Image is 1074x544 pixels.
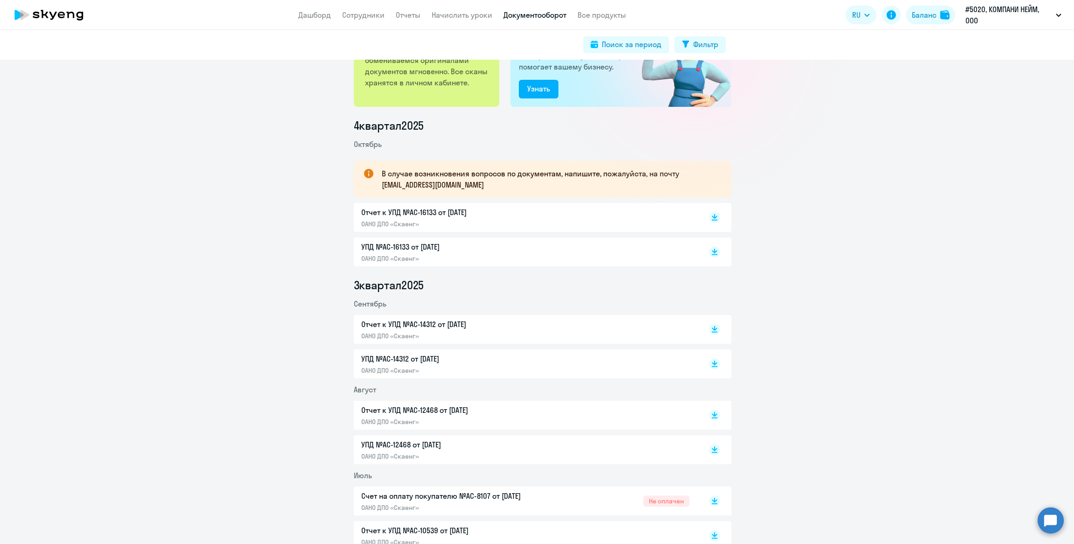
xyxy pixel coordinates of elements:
[361,525,557,536] p: Отчет к УПД №AC-10539 от [DATE]
[361,503,557,512] p: ОАНО ДПО «Скаенг»
[846,6,876,24] button: RU
[602,39,661,50] div: Поиск за период
[361,439,557,450] p: УПД №AC-12468 от [DATE]
[693,39,718,50] div: Фильтр
[361,439,689,460] a: УПД №AC-12468 от [DATE]ОАНО ДПО «Скаенг»
[361,418,557,426] p: ОАНО ДПО «Скаенг»
[361,207,689,228] a: Отчет к УПД №AC-16133 от [DATE]ОАНО ДПО «Скаенг»
[527,83,550,94] div: Узнать
[961,4,1066,26] button: #5020, КОМПАНИ НЕЙМ, ООО
[361,319,557,330] p: Отчет к УПД №AC-14312 от [DATE]
[361,366,557,375] p: ОАНО ДПО «Скаенг»
[361,405,557,416] p: Отчет к УПД №AC-12468 от [DATE]
[354,385,376,394] span: Август
[354,278,731,293] li: 3 квартал 2025
[361,490,689,512] a: Счет на оплату покупателю №AC-8107 от [DATE]ОАНО ДПО «Скаенг»Не оплачен
[361,254,557,263] p: ОАНО ДПО «Скаенг»
[361,332,557,340] p: ОАНО ДПО «Скаенг»
[912,9,936,21] div: Баланс
[361,452,557,460] p: ОАНО ДПО «Скаенг»
[583,36,669,53] button: Поиск за период
[361,241,557,252] p: УПД №AC-16133 от [DATE]
[503,10,566,20] a: Документооборот
[361,241,689,263] a: УПД №AC-16133 от [DATE]ОАНО ДПО «Скаенг»
[365,43,489,88] p: Работаем с Вами по ЭДО, где обмениваемся оригиналами документов мгновенно. Все сканы хранятся в л...
[342,10,385,20] a: Сотрудники
[852,9,861,21] span: RU
[965,4,1052,26] p: #5020, КОМПАНИ НЕЙМ, ООО
[519,80,558,98] button: Узнать
[382,168,715,190] p: В случае возникновения вопросов по документам, напишите, пожалуйста, на почту [EMAIL_ADDRESS][DOM...
[940,10,950,20] img: balance
[675,36,726,53] button: Фильтр
[361,490,557,502] p: Счет на оплату покупателю №AC-8107 от [DATE]
[396,10,420,20] a: Отчеты
[361,220,557,228] p: ОАНО ДПО «Скаенг»
[361,405,689,426] a: Отчет к УПД №AC-12468 от [DATE]ОАНО ДПО «Скаенг»
[361,353,557,364] p: УПД №AC-14312 от [DATE]
[643,495,689,507] span: Не оплачен
[354,118,731,133] li: 4 квартал 2025
[361,207,557,218] p: Отчет к УПД №AC-16133 от [DATE]
[906,6,955,24] button: Балансbalance
[361,319,689,340] a: Отчет к УПД №AC-14312 от [DATE]ОАНО ДПО «Скаенг»
[298,10,331,20] a: Дашборд
[361,353,689,375] a: УПД №AC-14312 от [DATE]ОАНО ДПО «Скаенг»
[578,10,626,20] a: Все продукты
[354,139,382,149] span: Октябрь
[354,471,372,480] span: Июль
[354,299,386,308] span: Сентябрь
[432,10,492,20] a: Начислить уроки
